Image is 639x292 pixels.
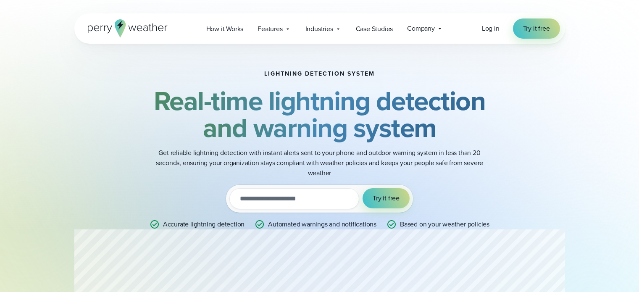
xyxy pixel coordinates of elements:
a: Case Studies [349,20,400,37]
p: Accurate lightning detection [163,219,245,229]
span: Log in [482,24,500,33]
a: Log in [482,24,500,34]
span: Case Studies [356,24,393,34]
p: Based on your weather policies [400,219,489,229]
h1: Lightning detection system [264,71,375,77]
a: How it Works [199,20,251,37]
span: Industries [305,24,333,34]
span: Company [407,24,435,34]
span: Features [258,24,282,34]
a: Try it free [513,18,560,39]
p: Automated warnings and notifications [268,219,376,229]
span: Try it free [523,24,550,34]
span: How it Works [206,24,244,34]
span: Try it free [373,193,400,203]
strong: Real-time lightning detection and warning system [154,81,486,147]
p: Get reliable lightning detection with instant alerts sent to your phone and outdoor warning syste... [152,148,488,178]
button: Try it free [363,188,410,208]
